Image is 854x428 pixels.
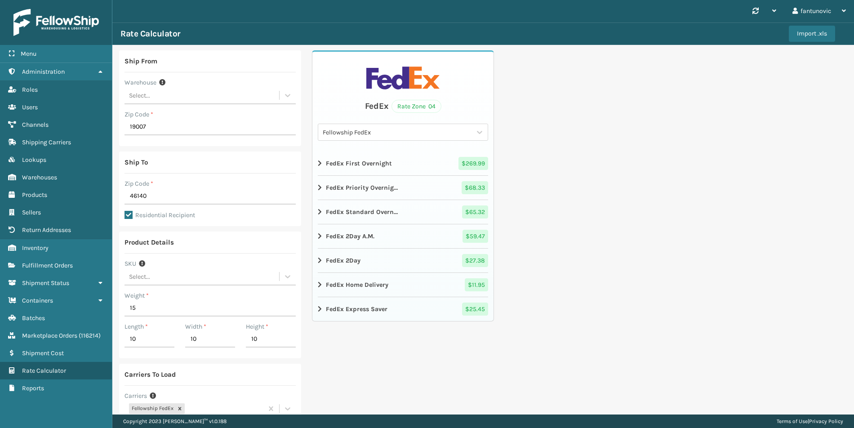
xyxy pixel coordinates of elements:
[125,237,174,248] div: Product Details
[462,181,488,194] span: $ 68.33
[22,191,47,199] span: Products
[809,418,843,424] a: Privacy Policy
[129,403,175,414] div: Fellowship FedEx
[777,418,808,424] a: Terms of Use
[428,102,436,111] span: 04
[22,279,69,287] span: Shipment Status
[125,78,156,87] label: Warehouse
[22,244,49,252] span: Inventory
[397,102,426,111] span: Rate Zone
[326,280,388,290] strong: FedEx Home Delivery
[123,415,227,428] p: Copyright 2023 [PERSON_NAME]™ v 1.0.188
[22,226,71,234] span: Return Addresses
[22,349,64,357] span: Shipment Cost
[22,314,45,322] span: Batches
[22,174,57,181] span: Warehouses
[326,304,387,314] strong: FedEx Express Saver
[125,291,149,300] label: Weight
[120,28,180,39] h3: Rate Calculator
[125,157,148,168] div: Ship To
[462,205,488,218] span: $ 65.32
[22,384,44,392] span: Reports
[125,322,148,331] label: Length
[365,99,389,113] div: FedEx
[21,50,36,58] span: Menu
[125,110,153,119] label: Zip Code
[125,211,195,219] label: Residential Recipient
[22,262,73,269] span: Fulfillment Orders
[185,322,206,331] label: Width
[326,183,399,192] strong: FedEx Priority Overnight
[125,391,147,401] label: Carriers
[22,156,46,164] span: Lookups
[22,103,38,111] span: Users
[326,232,374,241] strong: FedEx 2Day A.M.
[246,322,268,331] label: Height
[125,369,176,380] div: Carriers To Load
[125,179,153,188] label: Zip Code
[22,332,77,339] span: Marketplace Orders
[326,207,399,217] strong: FedEx Standard Overnight
[22,68,65,76] span: Administration
[777,415,843,428] div: |
[22,367,66,374] span: Rate Calculator
[22,121,49,129] span: Channels
[125,259,136,268] label: SKU
[79,332,101,339] span: ( 116214 )
[458,157,488,170] span: $ 269.99
[129,272,150,281] div: Select...
[462,254,488,267] span: $ 27.38
[22,138,71,146] span: Shipping Carriers
[22,209,41,216] span: Sellers
[323,128,472,137] div: Fellowship FedEx
[463,230,488,243] span: $ 59.47
[326,159,392,168] strong: FedEx First Overnight
[462,303,488,316] span: $ 25.45
[13,9,99,36] img: logo
[129,91,150,100] div: Select...
[22,297,53,304] span: Containers
[22,86,38,94] span: Roles
[125,56,157,67] div: Ship From
[326,256,360,265] strong: FedEx 2Day
[789,26,835,42] button: Import .xls
[465,278,488,291] span: $ 11.95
